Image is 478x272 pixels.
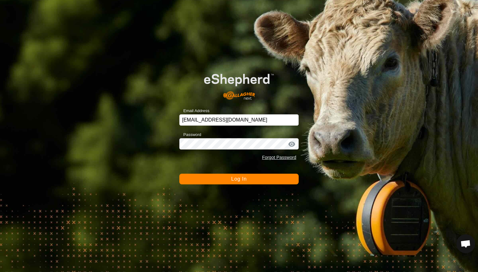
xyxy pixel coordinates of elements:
[191,64,287,105] img: E-shepherd Logo
[179,132,201,138] label: Password
[179,114,299,126] input: Email Address
[231,176,247,182] span: Log In
[456,234,475,253] div: Open chat
[179,174,299,184] button: Log In
[179,108,209,114] label: Email Address
[262,155,296,160] a: Forgot Password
